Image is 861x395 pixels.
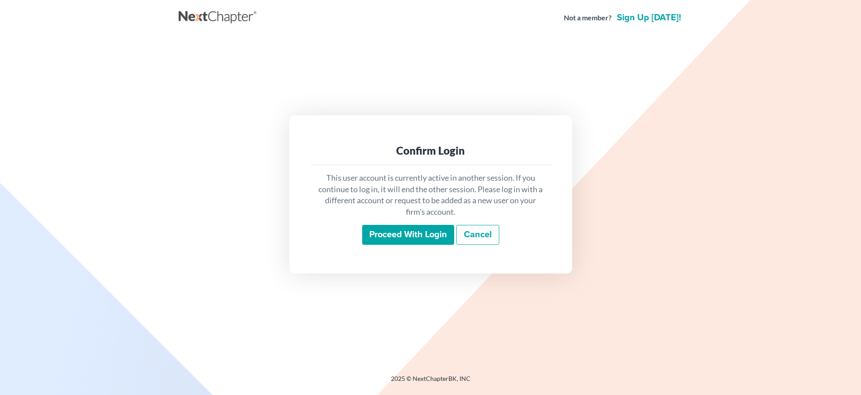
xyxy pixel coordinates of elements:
[456,225,499,245] a: Cancel
[362,225,454,245] input: Proceed with login
[564,13,612,23] strong: Not a member?
[179,374,683,390] div: 2025 © NextChapterBK, INC
[318,172,544,218] p: This user account is currently active in another session. If you continue to log in, it will end ...
[615,13,683,22] a: Sign up [DATE]!
[318,144,544,158] div: Confirm Login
